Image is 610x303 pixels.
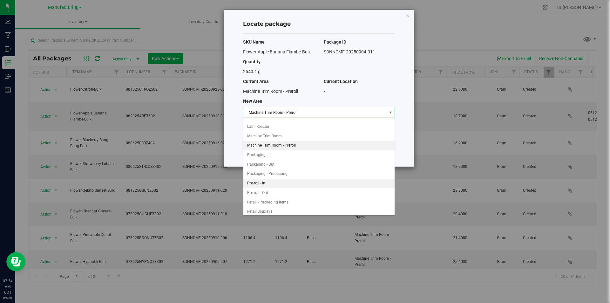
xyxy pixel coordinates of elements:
span: New Area [243,99,262,104]
li: Packaging - In [243,150,395,160]
span: Quantity [243,59,261,64]
li: Pre-roll - In [243,179,395,188]
span: select [386,108,394,117]
span: - [324,89,325,94]
span: SDNNCMF-20250904-011 [324,49,375,54]
span: 2540.1 g [243,69,261,74]
li: Retail - Packaging Items [243,198,395,207]
span: Current Location [324,79,358,84]
span: Flower-Apple Banana Flambe-Bulk [243,49,311,54]
li: Pre-roll - Out [243,188,395,198]
span: SKU Name [243,39,265,45]
iframe: Resource center [6,252,25,271]
li: Retail Displays [243,207,395,217]
li: Packaging - Out [243,160,395,169]
span: Machine Trim Room - Preroll [243,89,298,94]
li: Machine Trim Room [243,132,395,141]
span: Machine Trim Room - Preroll [243,108,387,117]
h4: Locate package [243,20,395,28]
span: Package ID [324,39,346,45]
li: Packaging - Processing [243,169,395,179]
span: Current Area [243,79,269,84]
li: Lab - Reactor [243,122,395,132]
li: Machine Trim Room - Preroll [243,141,395,150]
